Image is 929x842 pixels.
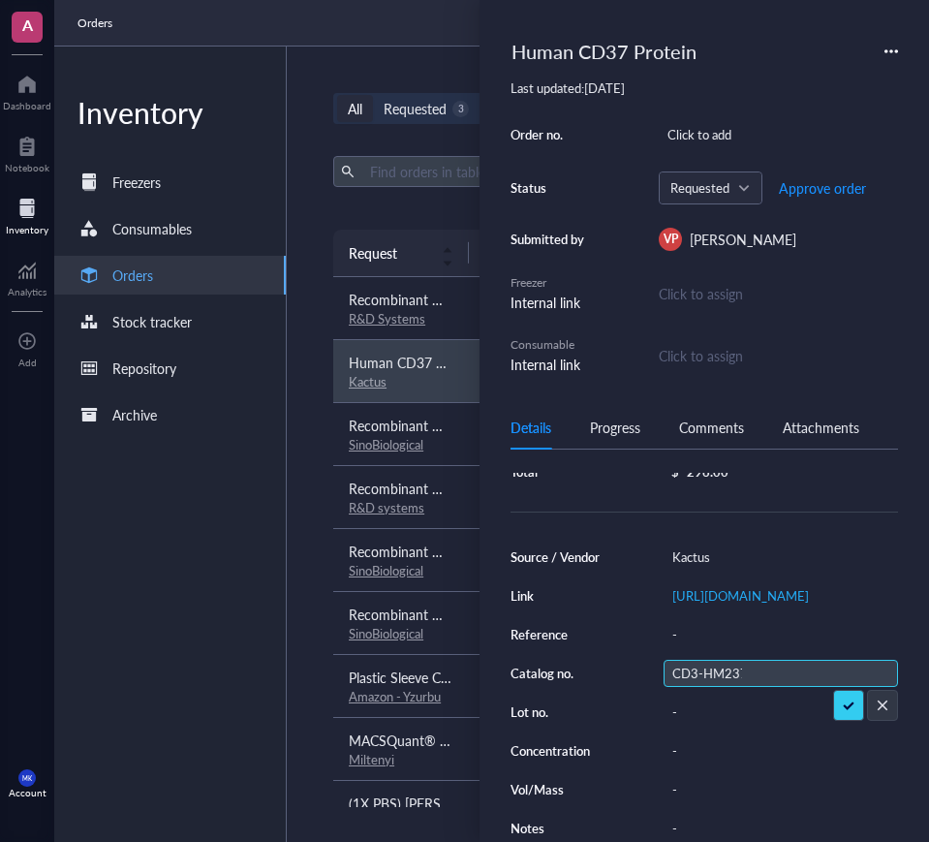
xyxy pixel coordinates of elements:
a: Dashboard [3,69,51,111]
div: - [664,621,898,648]
div: Notes [511,820,609,837]
span: Recombinant Human CD9 Protein [349,605,554,624]
a: Kactus [349,372,387,390]
div: Stock tracker [112,311,192,332]
input: Find orders in table [362,157,573,186]
span: Human CD37 Protein [349,353,479,372]
div: Human CD37 Protein [503,31,705,72]
a: Orders [54,256,286,295]
div: Analytics [8,286,46,297]
span: Plastic Sleeve Covers [349,668,473,687]
a: SinoBiological [349,624,423,642]
div: Source / Vendor [511,548,609,566]
div: All [348,98,362,119]
div: Repository [112,358,176,379]
div: - [664,699,898,726]
a: Analytics [8,255,46,297]
div: - [664,737,898,764]
div: Requested [384,98,447,119]
span: MACSQuant® Running Buffers [349,731,537,750]
div: Vol/Mass [511,781,609,798]
span: Recombinant Human CD81 Protein [349,542,562,561]
div: Orders [112,265,153,286]
div: Inventory [54,93,286,132]
div: Dashboard [3,100,51,111]
a: Stock tracker [54,302,286,341]
a: Archive [54,395,286,434]
span: VP [664,231,678,248]
div: Kactus [664,544,898,571]
div: Catalog no. [511,665,609,682]
a: [URL][DOMAIN_NAME] [672,586,809,605]
span: [PERSON_NAME] [690,230,796,249]
span: Recombinant Human CD151 Fc Chimera Protein [349,479,640,498]
div: Attachments [783,417,859,438]
div: Account [9,787,46,798]
span: MK [22,774,32,782]
div: Inventory [6,224,48,235]
div: Notebook [5,162,49,173]
a: SinoBiological [349,561,423,579]
span: A [22,13,33,37]
a: Consumables [54,209,286,248]
div: Consumable [511,336,588,354]
div: Click to assign [659,345,743,366]
div: Consumables [112,218,192,239]
div: Link [511,587,609,605]
span: Recombinant Human TSPAN1 Protein [349,416,576,435]
div: - [664,815,898,842]
div: Click to add [659,121,898,148]
div: Last updated: [DATE] [511,79,898,97]
div: Reference [511,626,609,643]
a: Inventory [6,193,48,235]
span: (1X PBS) [PERSON_NAME]'s Phosphate Buffered Saline [349,794,683,813]
div: Click to assign [659,283,898,304]
a: Miltenyi [349,750,394,768]
div: segmented control [333,93,713,124]
div: Lot no. [511,703,609,721]
th: Request [333,230,469,276]
div: Internal link [511,354,588,375]
div: - [664,776,898,803]
a: R&D Systems [349,309,425,327]
span: Recombinant Human TSPAN14-LEL Fc Chimera Protein [349,290,681,309]
div: Concentration [511,742,609,760]
div: Details [511,417,551,438]
span: Approve order [779,180,866,196]
a: SinoBiological [349,435,423,453]
a: Orders [77,14,116,33]
div: Comments [679,417,744,438]
div: Order no. [511,126,588,143]
div: Add [18,357,37,368]
button: Approve order [778,172,867,203]
div: Internal link [511,292,588,313]
a: R&D systems [349,498,424,516]
a: Amazon - Yzurbu [349,687,441,705]
a: Repository [54,349,286,388]
div: Freezer [511,274,588,292]
span: Request [349,242,430,264]
div: Freezers [112,172,161,193]
a: Notebook [5,131,49,173]
div: Progress [590,417,640,438]
div: Status [511,179,588,197]
div: Submitted by [511,231,588,248]
div: 3 [452,101,469,117]
a: Freezers [54,163,286,202]
th: Requested by [469,230,604,276]
span: Requested [670,179,747,197]
div: Archive [112,404,157,425]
